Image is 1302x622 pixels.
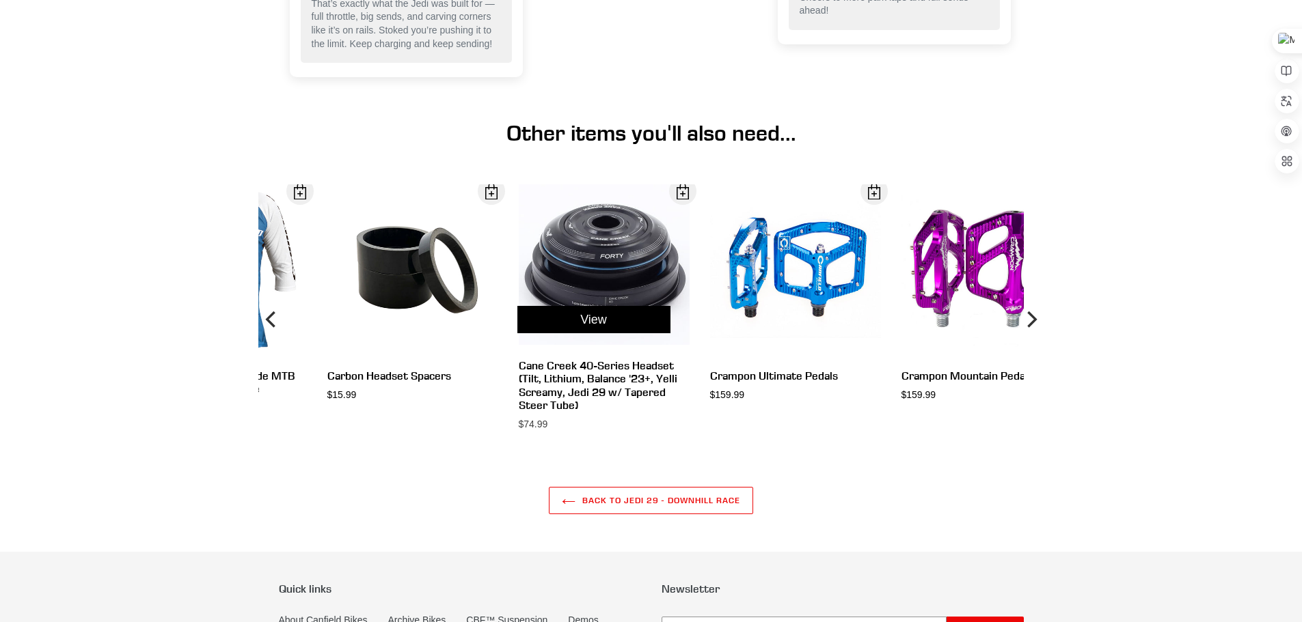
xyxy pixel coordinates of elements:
[327,184,498,402] a: Carbon Headset Spacers $15.99 Open Dialog Carbon Headset Spacers
[549,487,753,514] a: Back to JEDI 29 - Downhill Race
[1017,184,1044,455] button: Next
[279,582,641,595] p: Quick links
[517,306,670,333] a: Open Dialog Cane Creek 40-Series Headset (Tilt, Lithium, Balance '23+, Yelli Screamy, Jedi 29 w/ ...
[258,184,286,455] button: Previous
[279,120,1024,146] h1: Other items you'll also need...
[662,582,1024,595] p: Newsletter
